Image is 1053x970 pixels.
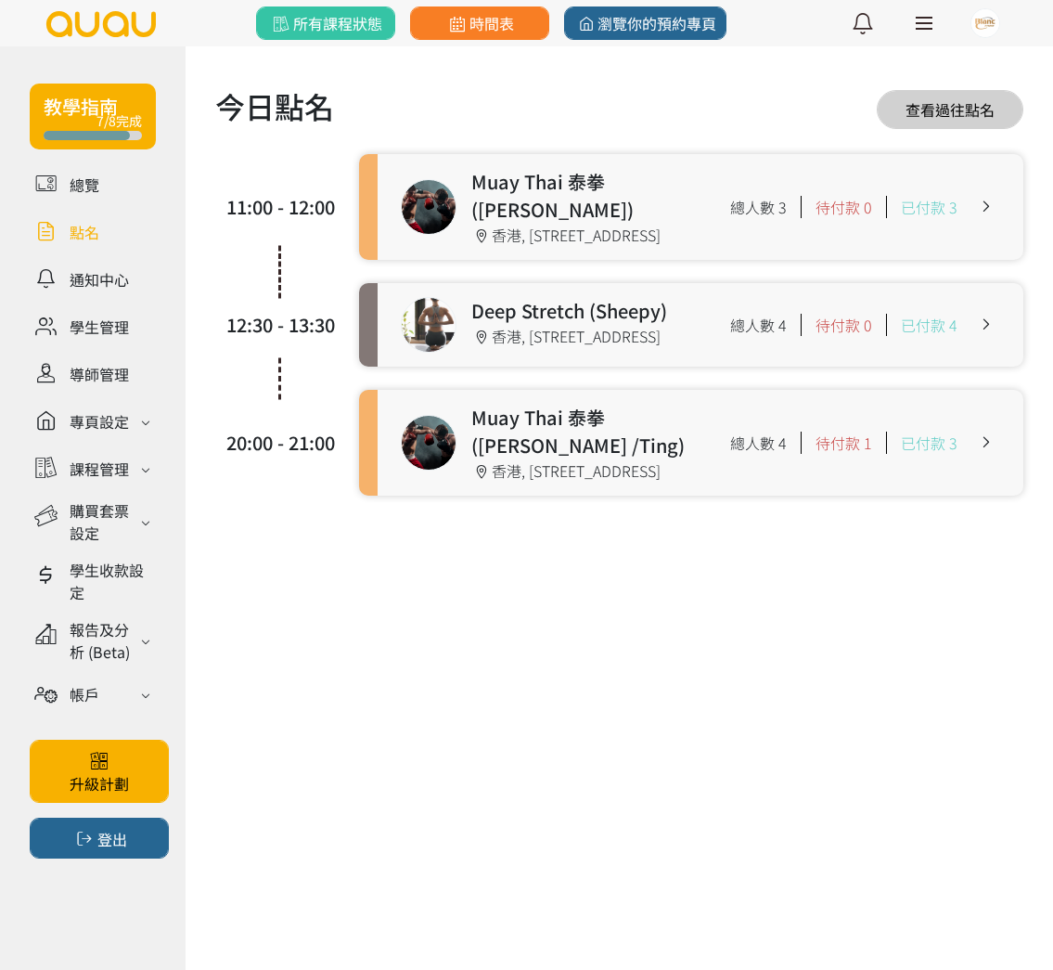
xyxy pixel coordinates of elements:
[45,11,158,37] img: logo.svg
[225,311,336,339] div: 12:30 - 13:30
[445,12,513,34] span: 時間表
[877,90,1023,129] a: 查看過往點名
[410,6,549,40] a: 時間表
[30,740,169,803] a: 升級計劃
[269,12,381,34] span: 所有課程狀態
[256,6,395,40] a: 所有課程狀態
[70,618,135,663] div: 報告及分析 (Beta)
[70,499,135,544] div: 購買套票設定
[70,683,99,705] div: 帳戶
[225,429,336,457] div: 20:00 - 21:00
[30,818,169,859] button: 登出
[215,84,334,128] h1: 今日點名
[225,193,336,221] div: 11:00 - 12:00
[70,410,129,433] div: 專頁設定
[564,6,726,40] a: 瀏覽你的預約專頁
[574,12,716,34] span: 瀏覽你的預約專頁
[70,458,129,480] div: 課程管理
